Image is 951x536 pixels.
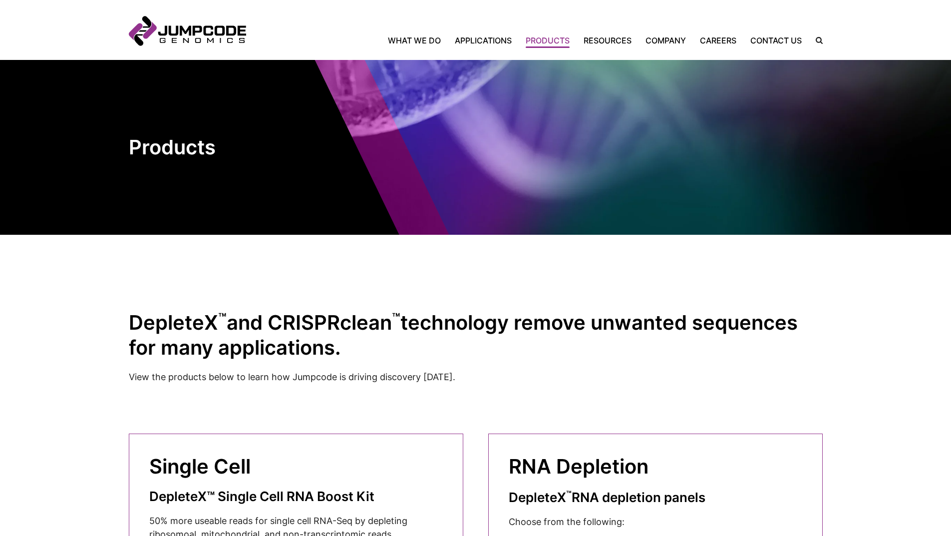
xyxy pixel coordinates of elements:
h1: Products [129,135,309,160]
a: What We Do [388,34,448,46]
a: Products [519,34,577,46]
label: Search the site. [809,37,823,44]
h2: RNA Depletion [509,454,802,479]
sup: ™ [218,310,227,326]
p: View the products below to learn how Jumpcode is driving discovery [DATE]. [129,370,823,384]
h2: Single Cell [149,454,443,479]
h2: DepleteX and CRISPRclean technology remove unwanted sequences for many applications. [129,310,823,360]
sup: ™ [566,489,572,499]
sup: ™ [392,310,400,326]
nav: Primary Navigation [246,34,809,46]
p: Choose from the following: [509,515,802,529]
h3: DepleteX™ Single Cell RNA Boost Kit [149,489,443,504]
a: Company [638,34,693,46]
a: Applications [448,34,519,46]
a: Careers [693,34,743,46]
h3: DepleteX RNA depletion panels [509,489,802,505]
a: Resources [577,34,638,46]
a: Contact Us [743,34,809,46]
